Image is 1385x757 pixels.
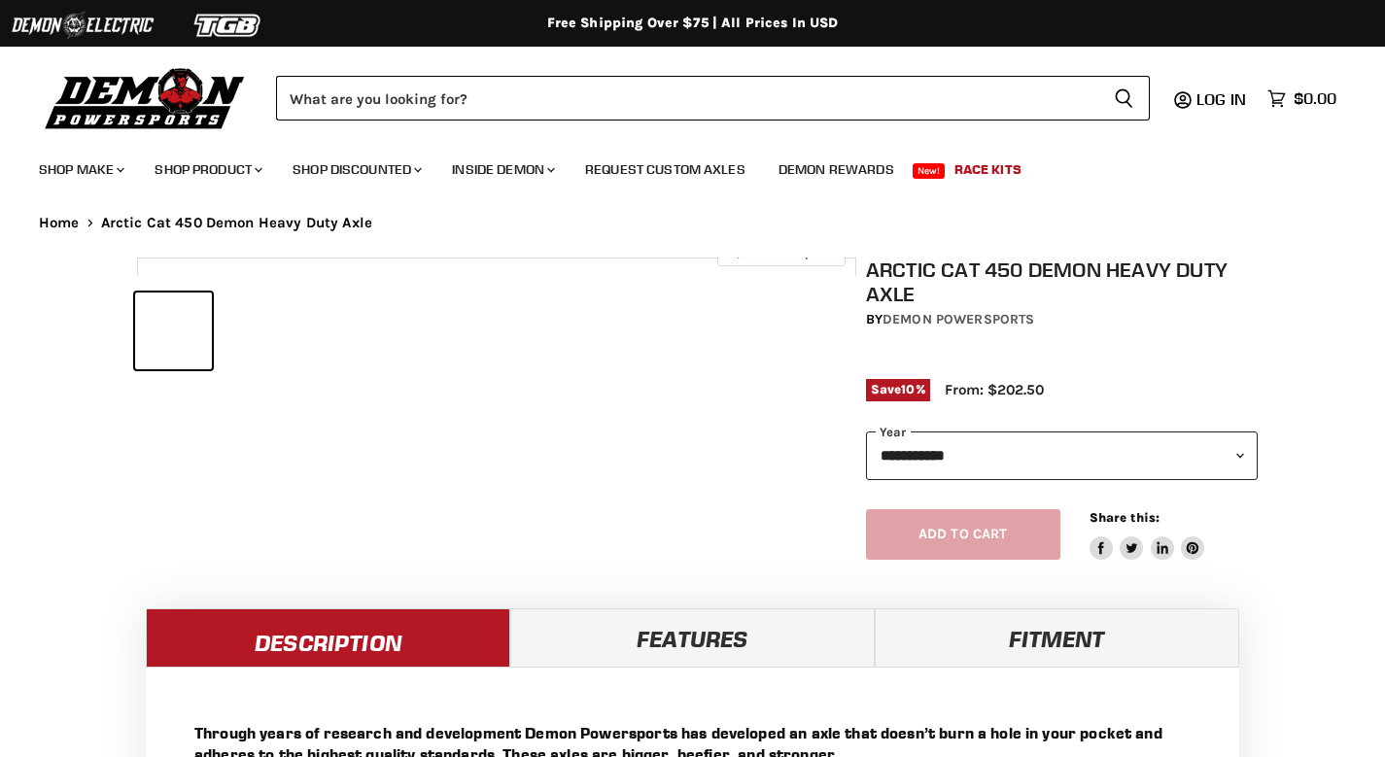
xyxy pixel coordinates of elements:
[571,150,760,189] a: Request Custom Axles
[727,245,835,259] span: Click to expand
[140,150,274,189] a: Shop Product
[300,292,377,369] button: IMAGE thumbnail
[945,381,1044,398] span: From: $202.50
[1196,89,1246,109] span: Log in
[764,150,909,189] a: Demon Rewards
[135,292,212,369] button: IMAGE thumbnail
[101,215,372,231] span: Arctic Cat 450 Demon Heavy Duty Axle
[1098,76,1150,120] button: Search
[875,608,1239,667] a: Fitment
[866,431,1259,479] select: year
[24,150,136,189] a: Shop Make
[39,215,80,231] a: Home
[218,292,294,369] button: IMAGE thumbnail
[1090,510,1160,525] span: Share this:
[146,608,510,667] a: Description
[866,258,1259,306] h1: Arctic Cat 450 Demon Heavy Duty Axle
[24,142,1332,189] ul: Main menu
[510,608,875,667] a: Features
[276,76,1150,120] form: Product
[1294,89,1336,108] span: $0.00
[278,150,433,189] a: Shop Discounted
[276,76,1098,120] input: Search
[1188,90,1258,108] a: Log in
[883,311,1034,327] a: Demon Powersports
[437,150,567,189] a: Inside Demon
[10,7,156,44] img: Demon Electric Logo 2
[1090,509,1205,561] aside: Share this:
[39,63,252,132] img: Demon Powersports
[866,309,1259,330] div: by
[156,7,301,44] img: TGB Logo 2
[1258,85,1346,113] a: $0.00
[866,379,930,400] span: Save %
[940,150,1036,189] a: Race Kits
[913,163,946,179] span: New!
[901,382,915,396] span: 10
